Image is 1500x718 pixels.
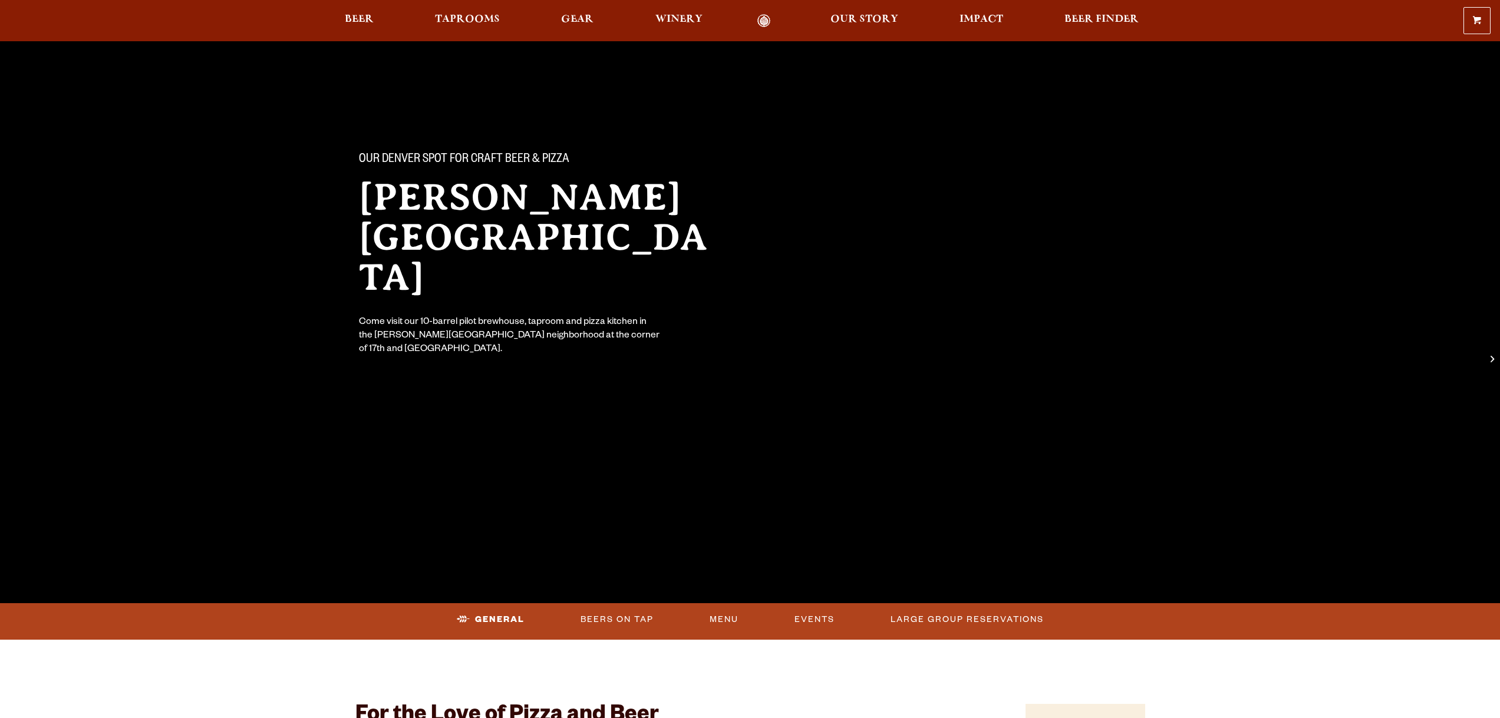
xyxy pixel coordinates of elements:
a: Beer [337,14,381,28]
a: Beer Finder [1057,14,1146,28]
a: Winery [648,14,710,28]
a: Gear [553,14,601,28]
a: Impact [952,14,1011,28]
a: Beers On Tap [576,606,658,633]
a: Odell Home [742,14,786,28]
span: Beer Finder [1064,15,1139,24]
a: Our Story [823,14,906,28]
a: Events [790,606,839,633]
a: Taprooms [427,14,507,28]
span: Gear [561,15,594,24]
a: Large Group Reservations [886,606,1049,633]
span: Our Denver spot for craft beer & pizza [359,153,569,168]
span: Taprooms [435,15,500,24]
span: Our Story [830,15,898,24]
h2: [PERSON_NAME][GEOGRAPHIC_DATA] [359,177,727,297]
div: Come visit our 10-barrel pilot brewhouse, taproom and pizza kitchen in the [PERSON_NAME][GEOGRAPH... [359,316,661,357]
a: Menu [705,606,743,633]
span: Impact [960,15,1003,24]
a: General [452,606,529,633]
span: Beer [345,15,374,24]
span: Winery [655,15,703,24]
